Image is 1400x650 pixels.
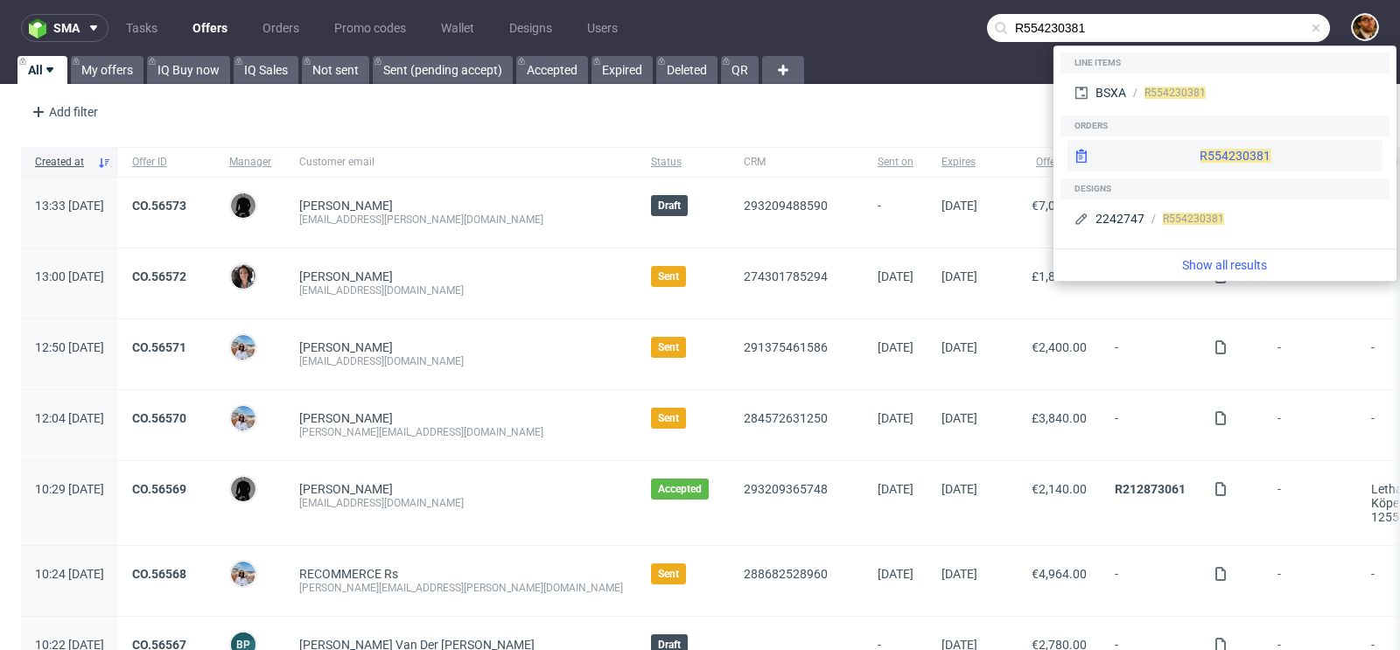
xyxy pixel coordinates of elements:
a: Show all results [1060,256,1389,274]
a: [PERSON_NAME] [299,340,393,354]
img: logo [29,18,53,38]
a: [PERSON_NAME] [299,269,393,283]
span: £1,873.00 [1032,269,1087,283]
a: Accepted [516,56,588,84]
span: €7,000.00 [1032,199,1087,213]
div: Designs [1060,178,1389,199]
a: QR [721,56,759,84]
span: [DATE] [878,269,913,283]
span: Sent on [878,155,913,170]
span: Sent [658,340,679,354]
span: [DATE] [878,482,913,496]
span: - [1277,411,1343,439]
span: - [1115,269,1186,297]
span: Accepted [658,482,702,496]
span: Manager [229,155,271,170]
div: [EMAIL_ADDRESS][PERSON_NAME][DOMAIN_NAME] [299,213,623,227]
span: [DATE] [941,567,977,581]
a: Expired [591,56,653,84]
span: [DATE] [878,340,913,354]
span: [DATE] [941,482,977,496]
a: Designs [499,14,563,42]
span: 12:04 [DATE] [35,411,104,425]
a: R212873061 [1115,482,1186,496]
a: [PERSON_NAME] [299,482,393,496]
a: Users [577,14,628,42]
span: €2,400.00 [1032,340,1087,354]
span: Sent [658,567,679,581]
span: - [1277,482,1343,524]
img: Marta Kozłowska [231,335,255,360]
span: 13:00 [DATE] [35,269,104,283]
span: 12:50 [DATE] [35,340,104,354]
a: 274301785294 [744,269,828,283]
a: CO.56570 [132,411,186,425]
a: IQ Sales [234,56,298,84]
span: €2,140.00 [1032,482,1087,496]
span: - [1115,567,1186,595]
div: [PERSON_NAME][EMAIL_ADDRESS][PERSON_NAME][DOMAIN_NAME] [299,581,623,595]
a: 293209488590 [744,199,828,213]
span: R554230381 [1163,213,1224,225]
div: [EMAIL_ADDRESS][DOMAIN_NAME] [299,354,623,368]
span: 13:33 [DATE] [35,199,104,213]
img: Dawid Urbanowicz [231,477,255,501]
a: My offers [71,56,143,84]
span: [DATE] [878,411,913,425]
span: R554230381 [1144,87,1206,99]
span: 10:24 [DATE] [35,567,104,581]
a: CO.56572 [132,269,186,283]
img: Matteo Corsico [1353,15,1377,39]
span: R554230381 [1200,149,1270,163]
button: sma [21,14,108,42]
a: CO.56568 [132,567,186,581]
a: Deleted [656,56,717,84]
span: - [1277,567,1343,595]
span: [DATE] [878,567,913,581]
a: 291375461586 [744,340,828,354]
a: CO.56569 [132,482,186,496]
div: Add filter [24,98,101,126]
a: IQ Buy now [147,56,230,84]
a: Not sent [302,56,369,84]
span: [DATE] [941,269,977,283]
div: 2242747 [1095,210,1144,227]
div: Orders [1060,115,1389,136]
span: £3,840.00 [1032,411,1087,425]
img: Marta Kozłowska [231,562,255,586]
a: Promo codes [324,14,416,42]
span: Expires [941,155,977,170]
img: Marta Kozłowska [231,406,255,430]
div: [EMAIL_ADDRESS][DOMAIN_NAME] [299,283,623,297]
a: [PERSON_NAME] [299,199,393,213]
span: Sent [658,411,679,425]
span: Created at [35,155,90,170]
a: Wallet [430,14,485,42]
span: Offer value [1005,155,1087,170]
span: 10:29 [DATE] [35,482,104,496]
a: [PERSON_NAME] [299,411,393,425]
span: CRM [744,155,850,170]
a: 288682528960 [744,567,828,581]
span: €4,964.00 [1032,567,1087,581]
span: [DATE] [941,340,977,354]
span: - [1115,411,1186,439]
span: Customer email [299,155,623,170]
div: Line items [1060,52,1389,73]
a: Offers [182,14,238,42]
img: Moreno Martinez Cristina [231,264,255,289]
span: [DATE] [941,411,977,425]
span: - [1115,340,1186,368]
span: - [878,199,913,227]
a: Tasks [115,14,168,42]
a: CO.56573 [132,199,186,213]
a: RECOMMERCE Rs [299,567,398,581]
span: - [1277,340,1343,368]
img: Dawid Urbanowicz [231,193,255,218]
span: Sent [658,269,679,283]
div: [EMAIL_ADDRESS][DOMAIN_NAME] [299,496,623,510]
span: sma [53,22,80,34]
span: Status [651,155,716,170]
div: [PERSON_NAME][EMAIL_ADDRESS][DOMAIN_NAME] [299,425,623,439]
a: CO.56571 [132,340,186,354]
